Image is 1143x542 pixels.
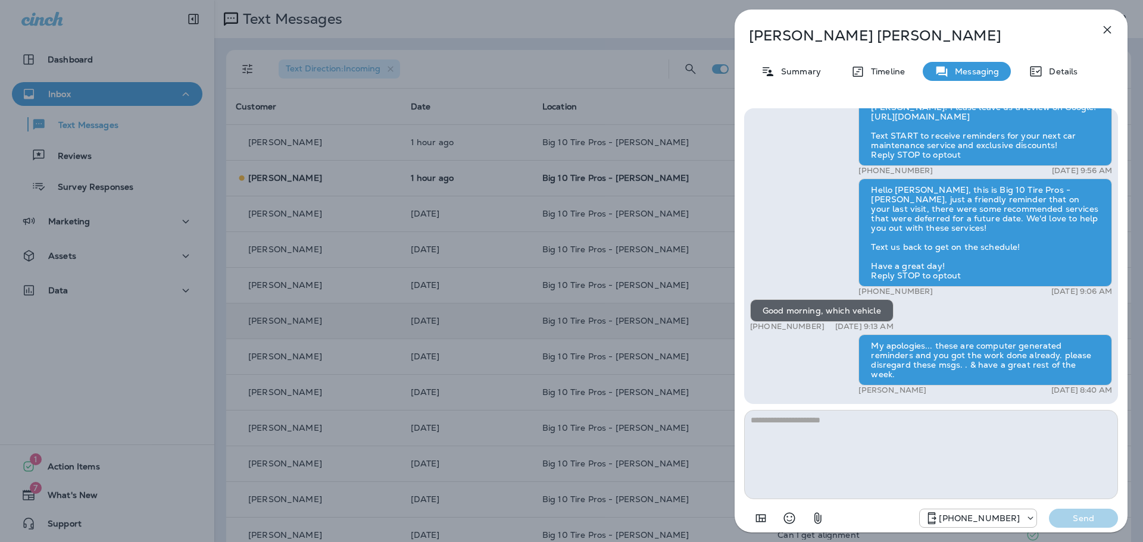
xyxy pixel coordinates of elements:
[858,386,926,395] p: [PERSON_NAME]
[835,322,894,331] p: [DATE] 9:13 AM
[939,513,1020,523] p: [PHONE_NUMBER]
[858,178,1112,287] div: Hello [PERSON_NAME], this is Big 10 Tire Pros - [PERSON_NAME], just a friendly reminder that on y...
[858,86,1112,166] div: Thank you for stopping by Big 10 Tire Pros - [PERSON_NAME]! Please leave us a review on Google! [...
[1043,67,1078,76] p: Details
[858,166,933,176] p: [PHONE_NUMBER]
[777,506,801,530] button: Select an emoji
[949,67,999,76] p: Messaging
[920,511,1036,525] div: +1 (601) 808-4212
[749,27,1074,44] p: [PERSON_NAME] [PERSON_NAME]
[1051,287,1112,296] p: [DATE] 9:06 AM
[1051,386,1112,395] p: [DATE] 8:40 AM
[750,322,825,331] p: [PHONE_NUMBER]
[865,67,905,76] p: Timeline
[858,334,1112,386] div: My apologies... these are computer generated reminders and you got the work done already. please ...
[858,287,933,296] p: [PHONE_NUMBER]
[749,506,773,530] button: Add in a premade template
[775,67,821,76] p: Summary
[1052,166,1112,176] p: [DATE] 9:56 AM
[750,299,894,322] div: Good morning, which vehicle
